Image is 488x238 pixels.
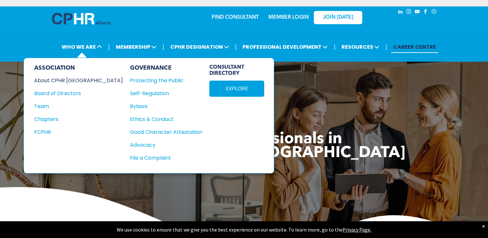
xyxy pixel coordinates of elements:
[34,115,114,123] div: Chapters
[34,128,123,136] a: FCPHR
[130,102,195,110] div: Bylaws
[130,128,195,136] div: Good Character Attestation
[168,41,231,53] span: CPHR DESIGNATION
[130,89,202,97] a: Self-Regulation
[414,8,421,17] a: youtube
[391,41,438,53] a: CAREER CENTRE
[34,102,123,110] a: Team
[130,76,202,84] a: Protecting the Public
[343,226,371,233] a: Privacy Page.
[130,115,195,123] div: Ethics & Conduct
[268,15,309,20] a: MEMBER LOGIN
[34,76,114,84] div: About CPHR [GEOGRAPHIC_DATA]
[130,76,195,84] div: Protecting the Public
[130,141,202,149] a: Advocacy
[34,89,123,97] a: Board of Directors
[34,128,114,136] div: FCPHR
[130,141,195,149] div: Advocacy
[314,11,362,24] a: JOIN [DATE]
[385,40,387,54] li: |
[241,41,330,53] span: PROFESSIONAL DEVELOPMENT
[422,8,429,17] a: facebook
[323,15,353,21] span: JOIN [DATE]
[340,41,381,53] span: RESOURCES
[34,89,114,97] div: Board of Directors
[163,40,164,54] li: |
[34,64,123,72] div: ASSOCIATION
[34,76,123,84] a: About CPHR [GEOGRAPHIC_DATA]
[235,40,237,54] li: |
[431,8,438,17] a: Social network
[130,89,195,97] div: Self-Regulation
[130,128,202,136] a: Good Character Attestation
[130,115,202,123] a: Ethics & Conduct
[130,64,202,72] div: GOVERNANCE
[209,64,264,77] span: CONSULTANT DIRECTORY
[334,40,335,54] li: |
[34,115,123,123] a: Chapters
[130,154,195,162] div: File a Complaint
[114,41,158,53] span: MEMBERSHIP
[209,81,264,97] a: EXPLORE
[397,8,404,17] a: linkedin
[130,154,202,162] a: File a Complaint
[212,15,259,20] a: FIND CONSULTANT
[130,102,202,110] a: Bylaws
[52,13,111,25] img: A blue and white logo for cp alberta
[405,8,413,17] a: instagram
[34,102,114,110] div: Team
[482,223,485,229] div: Dismiss notification
[108,40,110,54] li: |
[60,41,104,53] span: WHO WE ARE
